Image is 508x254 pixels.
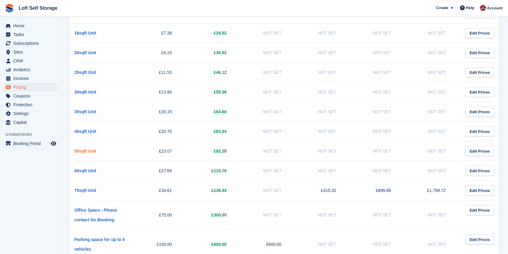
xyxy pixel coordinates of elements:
[403,200,458,230] td: Not Set
[13,57,50,65] span: CRM
[239,122,293,141] td: Not Set
[465,87,494,97] a: Edit Prices
[3,118,57,127] a: menu
[129,63,184,82] td: £11.53
[129,200,184,230] td: £75.00
[3,30,57,39] a: menu
[74,31,96,35] a: 16sqft Unit
[293,141,348,161] td: Not Set
[129,181,184,200] td: £34.61
[403,122,458,141] td: Not Set
[13,139,50,148] span: Booking Portal
[465,48,494,58] a: Edit Prices
[74,109,96,114] a: 35sqft Unit
[403,181,458,200] td: £1,799.72
[348,43,403,63] td: Not Set
[465,146,494,156] a: Edit Prices
[13,74,50,83] span: Invoices
[465,107,494,117] a: Edit Prices
[13,109,50,118] span: Settings
[129,23,184,43] td: £7.38
[13,65,50,74] span: Analytics
[348,200,403,230] td: Not Set
[13,48,50,56] span: Sites
[184,23,239,43] td: £29.52
[348,102,403,122] td: Not Set
[3,39,57,48] a: menu
[465,28,494,38] a: Edit Prices
[13,30,50,39] span: Tasks
[74,208,117,222] a: Office Space - Please contact for Booking
[184,141,239,161] td: £92.28
[239,63,293,82] td: Not Set
[403,43,458,63] td: Not Set
[3,139,57,148] a: menu
[403,102,458,122] td: Not Set
[480,5,486,11] img: James Johnson
[74,237,125,252] a: Parking space for up to 6 vehicles
[184,122,239,141] td: £83.04
[74,188,96,193] a: 75sqft Unit
[3,21,57,30] a: menu
[348,141,403,161] td: Not Set
[239,82,293,102] td: Not Set
[184,161,239,181] td: £110.76
[3,48,57,56] a: menu
[74,168,96,173] a: 60sqft Unit
[184,102,239,122] td: £64.60
[184,181,239,200] td: £138.44
[348,82,403,102] td: Not Set
[465,186,494,196] a: Edit Prices
[403,141,458,161] td: Not Set
[184,200,239,230] td: £300.00
[239,161,293,181] td: Not Set
[13,39,50,48] span: Subscriptions
[403,23,458,43] td: Not Set
[465,68,494,78] a: Edit Prices
[3,109,57,118] a: menu
[348,161,403,181] td: Not Set
[74,70,96,75] a: 25sqft Unit
[239,23,293,43] td: Not Set
[293,200,348,230] td: Not Set
[3,92,57,100] a: menu
[487,5,503,11] span: Account
[3,57,57,65] a: menu
[129,43,184,63] td: £9.23
[465,205,494,215] a: Edit Prices
[293,82,348,102] td: Not Set
[293,181,348,200] td: £415.32
[16,3,60,13] a: Loft Self Storage
[13,118,50,127] span: Capital
[403,82,458,102] td: Not Set
[465,166,494,176] a: Edit Prices
[239,43,293,63] td: Not Set
[403,63,458,82] td: Not Set
[239,200,293,230] td: Not Set
[293,43,348,63] td: Not Set
[129,161,184,181] td: £27.69
[13,21,50,30] span: Home
[239,102,293,122] td: Not Set
[74,149,96,153] a: 50sqft Unit
[465,235,494,245] a: Edit Prices
[184,63,239,82] td: £46.12
[293,102,348,122] td: Not Set
[129,82,184,102] td: £13.84
[74,50,96,55] a: 20sqft Unit
[74,90,96,94] a: 30sqft Unit
[293,161,348,181] td: Not Set
[348,122,403,141] td: Not Set
[74,129,96,134] a: 45sqft Unit
[436,5,448,11] span: Create
[239,181,293,200] td: Not Set
[13,83,50,91] span: Pricing
[3,101,57,109] a: menu
[184,82,239,102] td: £55.36
[3,65,57,74] a: menu
[50,140,57,147] a: Preview store
[293,122,348,141] td: Not Set
[5,4,14,13] img: stora-icon-8386f47178a22dfd0bd8f6a31ec36ba5ce8667c1dd55bd0f319d3a0aa187defe.svg
[13,101,50,109] span: Protection
[3,74,57,83] a: menu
